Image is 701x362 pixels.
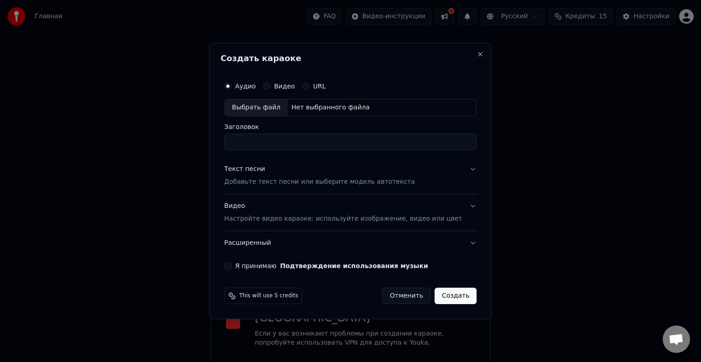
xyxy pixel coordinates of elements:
div: Видео [224,202,462,223]
div: Выбрать файл [225,99,288,116]
div: Нет выбранного файла [288,103,373,112]
label: Аудио [235,83,256,89]
label: Я принимаю [235,263,428,269]
button: Создать [434,288,476,304]
button: Отменить [382,288,431,304]
h2: Создать караоке [220,54,480,62]
p: Добавьте текст песни или выберите модель автотекста [224,177,415,186]
label: Заголовок [224,124,476,130]
button: Текст песниДобавьте текст песни или выберите модель автотекста [224,157,476,194]
p: Настройте видео караоке: используйте изображение, видео или цвет [224,214,462,223]
span: This will use 5 credits [239,292,298,300]
button: Расширенный [224,231,476,255]
button: ВидеоНастройте видео караоке: используйте изображение, видео или цвет [224,194,476,231]
label: URL [313,83,326,89]
button: Я принимаю [280,263,428,269]
label: Видео [274,83,295,89]
div: Текст песни [224,165,265,174]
